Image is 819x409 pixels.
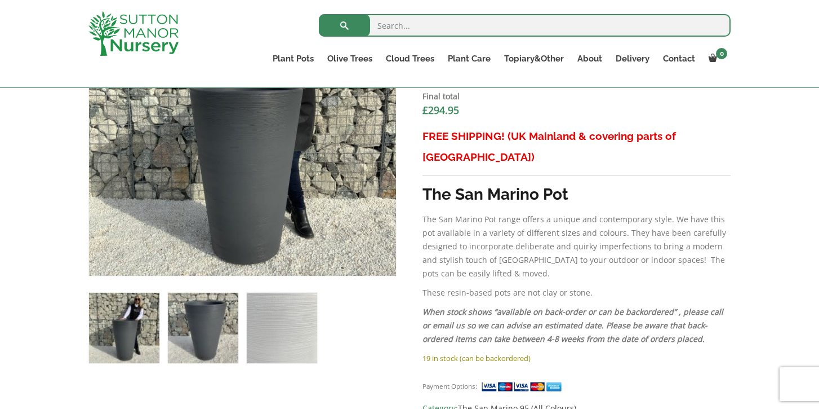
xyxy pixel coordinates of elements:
[422,103,428,117] span: £
[379,51,441,67] a: Cloud Trees
[247,293,317,363] img: The San Marino Pot 95 Colour Charcoal - Image 3
[422,382,477,390] small: Payment Options:
[422,185,568,204] strong: The San Marino Pot
[441,51,497,67] a: Plant Care
[89,293,159,363] img: The San Marino Pot 95 Colour Charcoal
[716,48,727,59] span: 0
[481,381,566,393] img: payment supported
[422,286,731,300] p: These resin-based pots are not clay or stone.
[702,51,731,67] a: 0
[609,51,656,67] a: Delivery
[88,11,179,56] img: logo
[168,293,238,363] img: The San Marino Pot 95 Colour Charcoal - Image 2
[422,306,723,344] em: When stock shows “available on back-order or can be backordered” , please call or email us so we ...
[497,51,571,67] a: Topiary&Other
[321,51,379,67] a: Olive Trees
[422,103,459,117] bdi: 294.95
[571,51,609,67] a: About
[422,126,731,168] h3: FREE SHIPPING! (UK Mainland & covering parts of [GEOGRAPHIC_DATA])
[422,351,731,365] p: 19 in stock (can be backordered)
[319,14,731,37] input: Search...
[656,51,702,67] a: Contact
[422,213,731,280] p: The San Marino Pot range offers a unique and contemporary style. We have this pot available in a ...
[266,51,321,67] a: Plant Pots
[422,90,731,103] dt: Final total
